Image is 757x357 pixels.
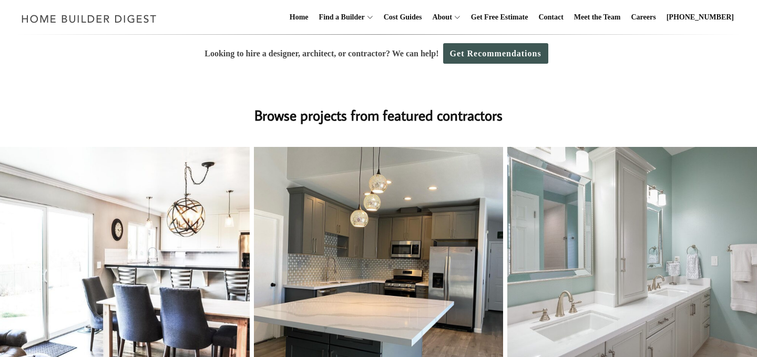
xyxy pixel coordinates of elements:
[380,1,426,34] a: Cost Guides
[662,1,738,34] a: [PHONE_NUMBER]
[467,1,533,34] a: Get Free Estimate
[315,1,365,34] a: Find a Builder
[428,1,452,34] a: About
[627,1,660,34] a: Careers
[570,1,625,34] a: Meet the Team
[443,43,548,64] a: Get Recommendations
[169,90,588,126] h2: Browse projects from featured contractors
[534,1,567,34] a: Contact
[285,1,313,34] a: Home
[17,8,161,29] img: Home Builder Digest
